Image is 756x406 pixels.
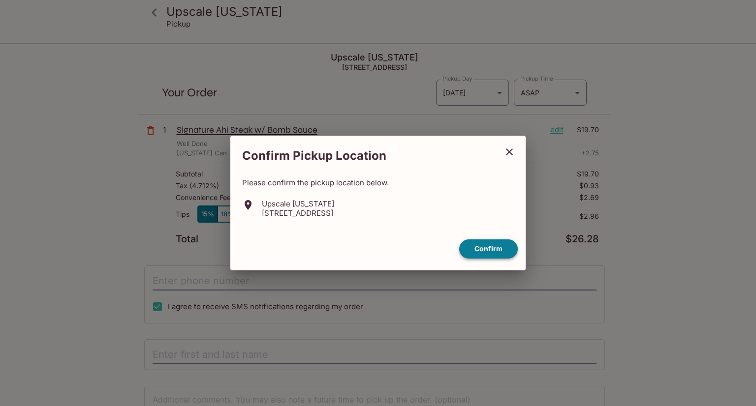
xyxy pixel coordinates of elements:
[230,144,497,168] h2: Confirm Pickup Location
[242,178,514,187] p: Please confirm the pickup location below.
[262,199,334,208] p: Upscale [US_STATE]
[497,140,522,164] button: close
[262,208,334,218] p: [STREET_ADDRESS]
[459,239,518,259] button: confirm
